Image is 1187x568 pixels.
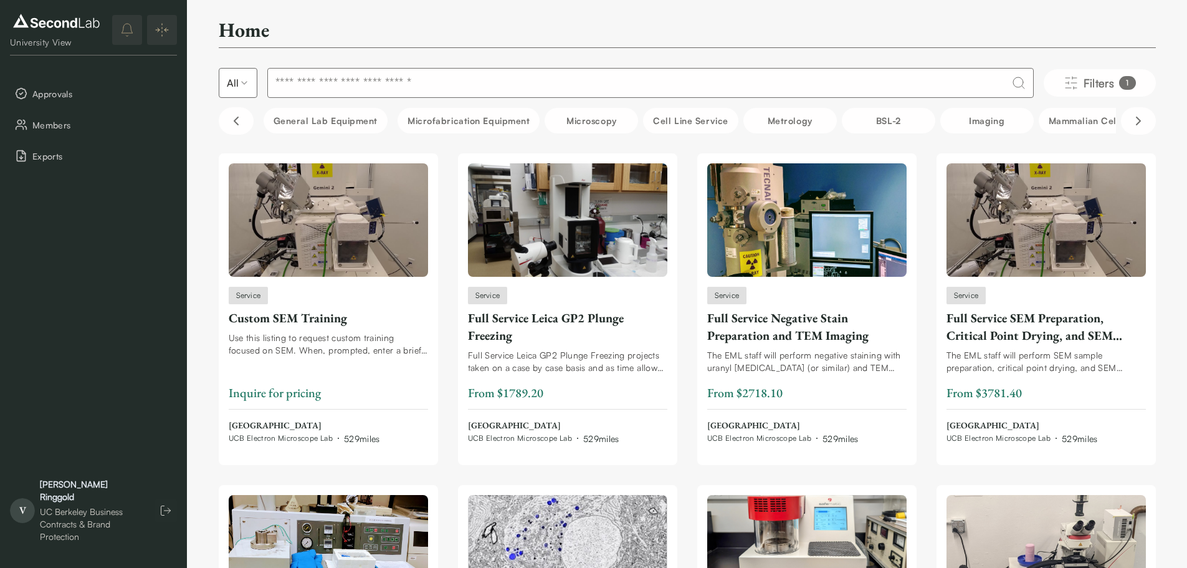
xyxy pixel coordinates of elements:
h2: Home [219,17,269,42]
span: Filters [1084,74,1115,92]
div: 529 miles [344,432,380,445]
button: Exports [10,143,177,169]
div: The EML staff will perform negative staining with uranyl [MEDICAL_DATA] (or similar) and TEM imag... [707,349,907,374]
img: logo [10,11,103,31]
img: Full Service SEM Preparation, Critical Point Drying, and SEM Imaging [946,163,1146,277]
div: Full Service SEM Preparation, Critical Point Drying, and SEM Imaging [946,309,1146,344]
div: Full Service Leica GP2 Plunge Freezing projects taken on a case by case basis and as time allows ... [468,349,667,374]
span: Members [32,118,172,132]
button: General Lab equipment [264,108,388,133]
span: [GEOGRAPHIC_DATA] [229,420,380,432]
button: Metrology [743,108,837,133]
button: Select listing type [219,68,257,98]
button: BSL-2 [842,108,935,133]
span: From $1789.20 [468,385,543,401]
span: Service [475,290,500,301]
button: Members [10,112,177,138]
button: Cell line service [643,108,738,133]
div: [PERSON_NAME] Ringgold [40,478,142,503]
span: [GEOGRAPHIC_DATA] [946,420,1098,432]
div: 1 [1119,76,1135,90]
a: Custom SEM TrainingServiceCustom SEM TrainingUse this listing to request custom training focused ... [229,163,428,445]
div: 529 miles [1062,432,1098,445]
button: Imaging [940,108,1034,133]
button: Mammalian Cells [1039,108,1133,133]
div: 529 miles [822,432,859,445]
button: Microfabrication Equipment [398,108,540,133]
span: Service [236,290,261,301]
span: V [10,498,35,523]
button: Filters [1044,69,1156,97]
img: Custom SEM Training [229,163,428,277]
button: Scroll right [1121,107,1156,135]
button: Scroll left [219,107,254,135]
button: Approvals [10,80,177,107]
div: UC Berkeley Business Contracts & Brand Protection [40,506,142,543]
img: Full Service Leica GP2 Plunge Freezing [468,163,667,277]
img: Full Service Negative Stain Preparation and TEM Imaging [707,163,907,277]
div: Full Service Negative Stain Preparation and TEM Imaging [707,309,907,344]
button: Log out [155,499,177,522]
div: Use this listing to request custom training focused on SEM. When, prompted, enter a brief descrip... [229,332,428,357]
span: UCB Electron Microscope Lab [946,433,1051,443]
button: Microscopy [545,108,638,133]
div: Full Service Leica GP2 Plunge Freezing [468,309,667,344]
span: [GEOGRAPHIC_DATA] [707,420,859,432]
span: UCB Electron Microscope Lab [707,433,811,443]
span: Inquire for pricing [229,385,321,401]
span: From $3781.40 [946,385,1022,401]
span: Service [715,290,740,301]
span: Service [954,290,979,301]
div: The EML staff will perform SEM sample preparation, critical point drying, and SEM imaging for you... [946,349,1146,374]
span: From $2718.10 [707,385,783,401]
a: Full Service Leica GP2 Plunge FreezingServiceFull Service Leica GP2 Plunge FreezingFull Service L... [468,163,667,445]
span: UCB Electron Microscope Lab [468,433,572,443]
span: Approvals [32,87,172,100]
span: UCB Electron Microscope Lab [229,433,333,443]
div: University View [10,36,103,49]
a: Full Service Negative Stain Preparation and TEM ImagingServiceFull Service Negative Stain Prepara... [707,163,907,445]
span: [GEOGRAPHIC_DATA] [468,420,619,432]
span: Exports [32,150,172,163]
button: notifications [112,15,142,45]
a: Full Service SEM Preparation, Critical Point Drying, and SEM ImagingServiceFull Service SEM Prepa... [946,163,1146,445]
button: Expand/Collapse sidebar [147,15,177,45]
div: 529 miles [583,432,619,445]
div: Custom SEM Training [229,309,428,327]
